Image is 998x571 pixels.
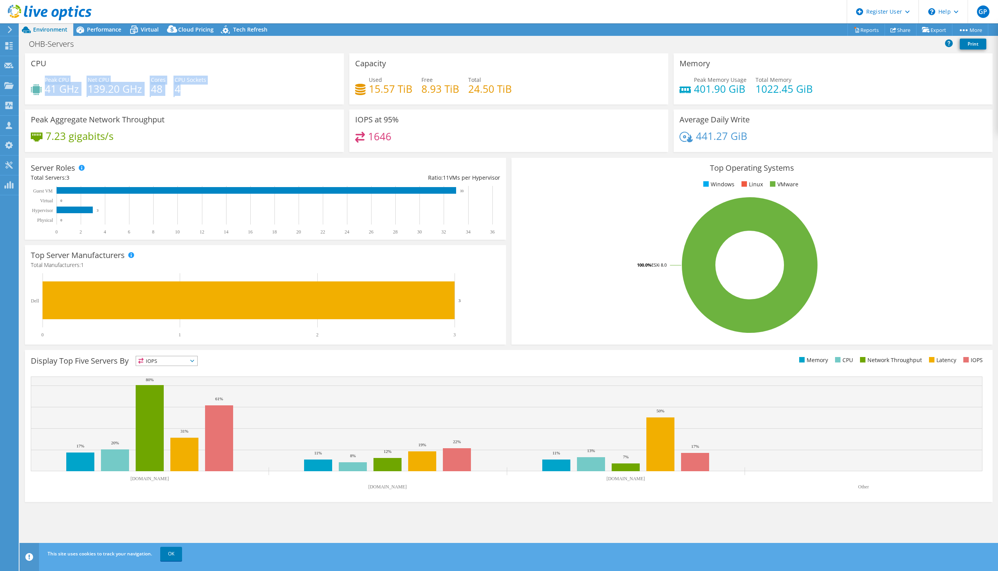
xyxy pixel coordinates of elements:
[40,198,53,203] text: Virtual
[384,449,391,454] text: 12%
[31,59,46,68] h3: CPU
[393,229,398,235] text: 28
[151,85,166,93] h4: 48
[848,24,885,36] a: Reports
[927,356,956,364] li: Latency
[977,5,989,18] span: GP
[45,76,69,83] span: Peak CPU
[355,59,386,68] h3: Capacity
[694,85,747,93] h4: 401.90 GiB
[443,174,449,181] span: 11
[146,377,154,382] text: 80%
[233,26,267,33] span: Tech Refresh
[320,229,325,235] text: 22
[468,76,481,83] span: Total
[694,76,747,83] span: Peak Memory Usage
[350,453,356,458] text: 8%
[369,229,373,235] text: 26
[656,408,664,413] text: 50%
[858,356,922,364] li: Network Throughput
[152,229,154,235] text: 8
[31,298,39,304] text: Dell
[200,229,204,235] text: 12
[960,39,986,49] a: Print
[453,439,461,444] text: 22%
[81,261,84,269] span: 1
[651,262,667,268] tspan: ESXi 8.0
[151,76,166,83] span: Cores
[466,229,471,235] text: 34
[740,180,763,189] li: Linux
[368,484,407,490] text: [DOMAIN_NAME]
[60,218,62,222] text: 0
[369,85,412,93] h4: 15.57 TiB
[88,85,142,93] h4: 139.20 GHz
[296,229,301,235] text: 20
[31,115,165,124] h3: Peak Aggregate Network Throughput
[128,229,130,235] text: 6
[179,332,181,338] text: 1
[224,229,228,235] text: 14
[314,451,322,455] text: 11%
[215,396,223,401] text: 61%
[31,164,75,172] h3: Server Roles
[623,454,629,459] text: 7%
[607,476,645,481] text: [DOMAIN_NAME]
[916,24,952,36] a: Export
[88,76,109,83] span: Net CPU
[46,132,113,140] h4: 7.23 gigabits/s
[136,356,197,366] span: IOPS
[701,180,734,189] li: Windows
[768,180,798,189] li: VMware
[833,356,853,364] li: CPU
[756,85,813,93] h4: 1022.45 GiB
[417,229,422,235] text: 30
[175,76,206,83] span: CPU Sockets
[32,208,53,213] text: Hypervisor
[175,85,206,93] h4: 4
[33,26,67,33] span: Environment
[696,132,747,140] h4: 441.27 GiB
[248,229,253,235] text: 16
[76,444,84,448] text: 17%
[552,451,560,455] text: 11%
[33,188,53,194] text: Guest VM
[37,217,53,223] text: Physical
[316,332,319,338] text: 2
[458,298,461,303] text: 3
[418,442,426,447] text: 19%
[961,356,983,364] li: IOPS
[468,85,512,93] h4: 24.50 TiB
[66,174,69,181] span: 3
[637,262,651,268] tspan: 100.0%
[441,229,446,235] text: 32
[180,429,188,433] text: 31%
[31,261,500,269] h4: Total Manufacturers:
[48,550,152,557] span: This site uses cookies to track your navigation.
[87,26,121,33] span: Performance
[368,132,391,141] h4: 1646
[178,26,214,33] span: Cloud Pricing
[141,26,159,33] span: Virtual
[453,332,456,338] text: 3
[460,189,464,193] text: 33
[345,229,349,235] text: 24
[160,547,182,561] a: OK
[858,484,869,490] text: Other
[369,76,382,83] span: Used
[104,229,106,235] text: 4
[31,173,265,182] div: Total Servers:
[45,85,79,93] h4: 41 GHz
[41,332,44,338] text: 0
[952,24,988,36] a: More
[679,115,750,124] h3: Average Daily Write
[31,251,125,260] h3: Top Server Manufacturers
[80,229,82,235] text: 2
[421,85,459,93] h4: 8.93 TiB
[679,59,710,68] h3: Memory
[111,440,119,445] text: 20%
[691,444,699,449] text: 17%
[60,199,62,203] text: 0
[272,229,277,235] text: 18
[265,173,500,182] div: Ratio: VMs per Hypervisor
